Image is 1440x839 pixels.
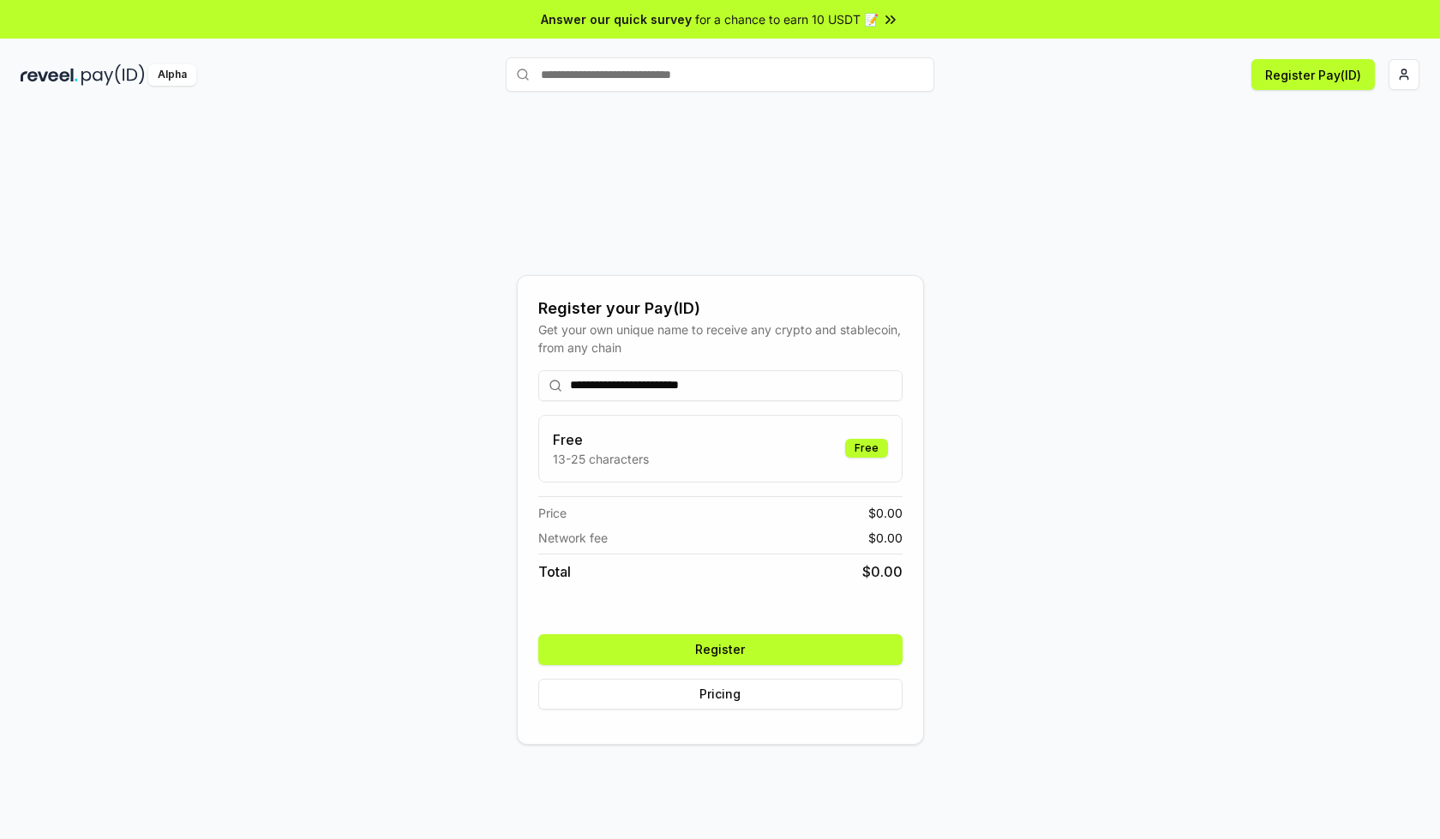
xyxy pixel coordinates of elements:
div: Free [845,439,888,458]
p: 13-25 characters [553,450,649,468]
div: Alpha [148,64,196,86]
div: Get your own unique name to receive any crypto and stablecoin, from any chain [538,321,903,357]
button: Pricing [538,679,903,710]
span: Price [538,504,567,522]
span: Answer our quick survey [541,10,692,28]
span: $ 0.00 [868,504,903,522]
div: Register your Pay(ID) [538,297,903,321]
span: for a chance to earn 10 USDT 📝 [695,10,879,28]
span: Network fee [538,529,608,547]
button: Register Pay(ID) [1251,59,1375,90]
span: $ 0.00 [868,529,903,547]
span: Total [538,561,571,582]
h3: Free [553,429,649,450]
img: pay_id [81,64,145,86]
img: reveel_dark [21,64,78,86]
span: $ 0.00 [862,561,903,582]
button: Register [538,634,903,665]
